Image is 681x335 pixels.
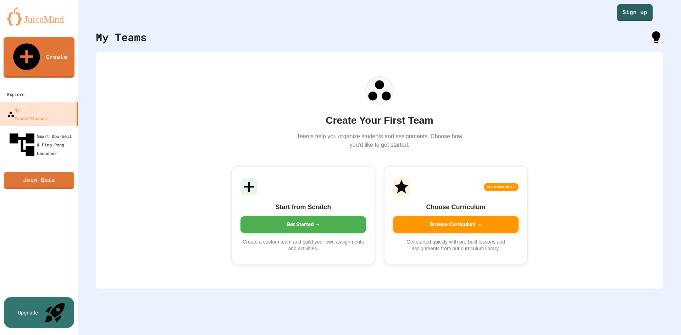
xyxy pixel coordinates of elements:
div: How it works [649,30,663,44]
div: Upgrade [18,309,38,316]
div: My Teams/Classes [7,106,47,123]
div: RECOMMENDED [484,183,519,191]
p: Create a custom team and build your own assignments and activities. [240,239,366,252]
h3: Start from Scratch [240,202,366,212]
div: My Teams [96,29,147,45]
img: logo-orange.svg [7,7,71,26]
p: Get started quickly with pre-built lessons and assignments from our curriculum library. [393,239,519,252]
h2: Create Your First Team [294,113,465,128]
p: Teams help you organize students and assignments. Choose how you'd like to get started. [294,132,465,149]
a: Create [4,37,74,78]
div: Browse Curriculum → [393,216,519,233]
div: Get Started → [240,216,366,233]
div: Smart Doorbell & Ping Pong Launcher [7,130,75,160]
a: Sign up [617,4,653,21]
h3: Choose Curriculum [393,202,519,212]
a: Join Quiz [4,172,74,189]
div: Explore [7,90,24,99]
